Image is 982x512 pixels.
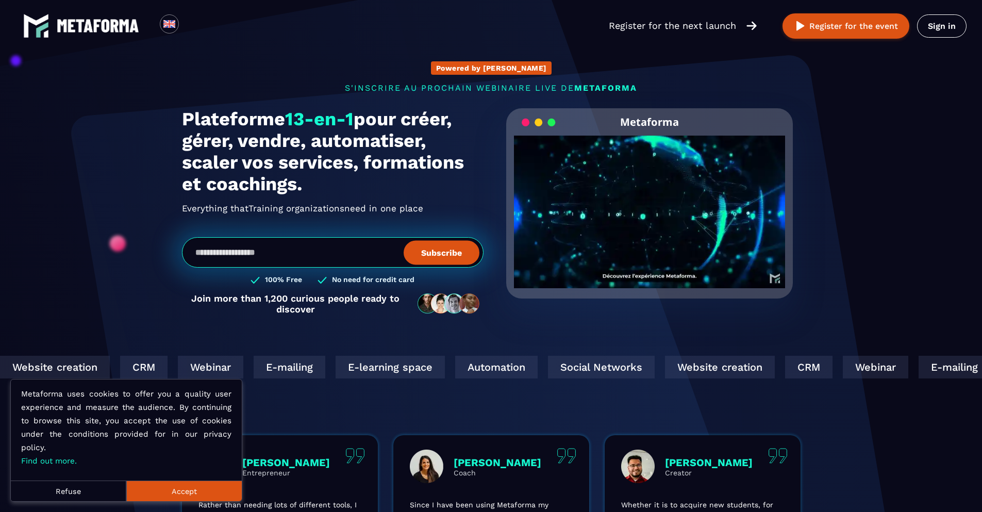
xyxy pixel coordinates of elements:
h2: Metaforma [620,108,679,136]
span: Training organizations [248,200,344,217]
div: Webinar [840,356,906,378]
img: loading [522,118,556,127]
img: checked [318,275,327,285]
img: profile [410,450,443,483]
input: Search for option [188,20,195,32]
img: logo [57,19,139,32]
img: checked [251,275,260,285]
img: community-people [414,293,484,315]
p: [PERSON_NAME] [454,456,541,469]
p: Powered by [PERSON_NAME] [436,64,546,72]
button: Register for the event [783,13,909,39]
button: Subscribe [404,240,479,265]
img: arrow-right [746,20,757,31]
span: 13-en-1 [285,108,354,130]
p: Coach [454,469,541,477]
div: Webinar [175,356,241,378]
img: quote [345,448,365,464]
button: Refuse [11,481,126,501]
img: profile [621,450,655,483]
div: CRM [118,356,165,378]
p: [PERSON_NAME] [665,456,753,469]
img: quote [768,448,788,464]
div: Social Networks [545,356,652,378]
div: CRM [783,356,830,378]
p: Creator [665,469,753,477]
h3: No need for credit card [332,275,414,285]
h1: Plateforme pour créer, gérer, vendre, automatiser, scaler vos services, formations et coachings. [182,108,484,195]
div: E-mailing [251,356,323,378]
img: en [163,18,176,30]
p: Register for the next launch [609,19,736,33]
div: Website creation [662,356,772,378]
p: Join more than 1,200 curious people ready to discover [182,293,409,315]
h2: Everything that need in one place [182,200,484,217]
p: Metaforma uses cookies to offer you a quality user experience and measure the audience. By contin... [21,387,231,468]
p: s'inscrire au prochain webinaire live de [182,83,801,93]
span: METAFORMA [574,83,637,93]
h3: 100% Free [265,275,302,285]
p: Entrepreneur [242,469,330,477]
img: quote [557,448,576,464]
button: Accept [126,481,242,501]
a: Sign in [917,14,967,38]
p: [PERSON_NAME] [242,456,330,469]
video: Your browser does not support the video tag. [514,136,786,271]
img: logo [23,13,49,39]
img: play [794,20,807,32]
a: Find out more. [21,456,77,466]
div: Automation [453,356,535,378]
div: E-learning space [333,356,442,378]
div: Search for option [179,14,204,37]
